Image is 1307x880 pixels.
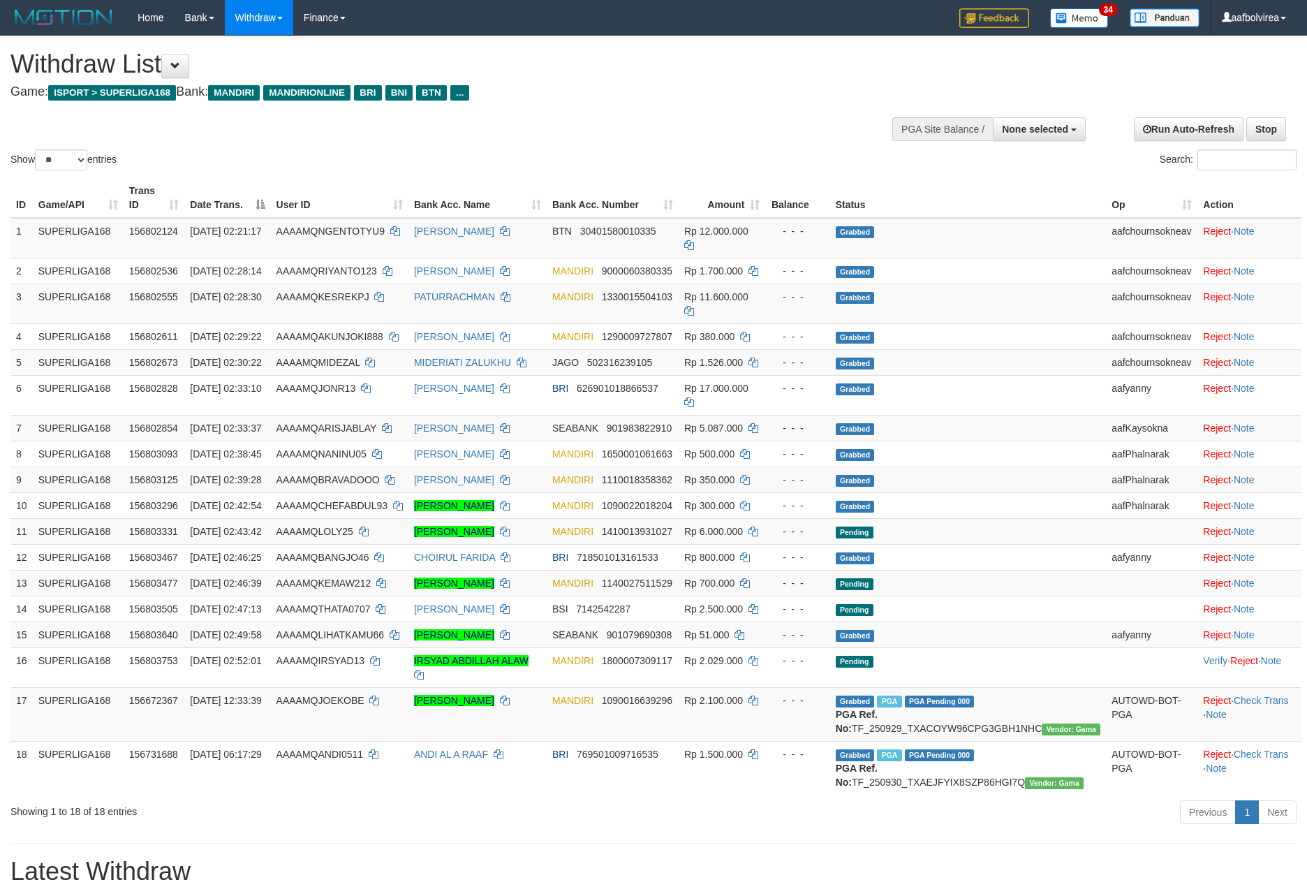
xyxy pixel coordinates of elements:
[771,330,824,344] div: - - -
[836,475,875,487] span: Grabbed
[1002,124,1068,135] span: None selected
[276,357,360,368] span: AAAAMQMIDEZAL
[414,423,494,434] a: [PERSON_NAME]
[836,709,878,734] b: PGA Ref. No:
[33,544,124,570] td: SUPERLIGA168
[684,423,743,434] span: Rp 5.087.000
[1206,709,1227,720] a: Note
[552,578,593,589] span: MANDIRI
[1203,226,1231,237] a: Reject
[1203,695,1231,706] a: Reject
[1197,149,1297,170] input: Search:
[10,375,33,415] td: 6
[10,85,857,99] h4: Game: Bank:
[836,332,875,344] span: Grabbed
[1197,178,1301,218] th: Action
[836,226,875,238] span: Grabbed
[129,423,178,434] span: 156802854
[33,415,124,441] td: SUPERLIGA168
[1203,603,1231,615] a: Reject
[1197,647,1301,687] td: · ·
[1203,423,1231,434] a: Reject
[905,696,975,707] span: PGA Pending
[602,526,672,537] span: Copy 1410013931027 to clipboard
[684,695,743,706] span: Rp 2.100.000
[771,224,824,238] div: - - -
[1197,596,1301,622] td: ·
[414,291,495,302] a: PATURRACHMAN
[771,355,824,369] div: - - -
[129,383,178,394] span: 156802828
[33,323,124,349] td: SUPERLIGA168
[836,449,875,461] span: Grabbed
[416,85,447,101] span: BTN
[414,265,494,277] a: [PERSON_NAME]
[414,695,494,706] a: [PERSON_NAME]
[1197,375,1301,415] td: ·
[547,178,679,218] th: Bank Acc. Number: activate to sort column ascending
[1234,291,1255,302] a: Note
[602,578,672,589] span: Copy 1140027511529 to clipboard
[1106,467,1197,492] td: aafPhalnarak
[10,7,117,28] img: MOTION_logo.png
[276,695,364,706] span: AAAAMQJOEKOBE
[276,655,365,666] span: AAAAMQIRSYAD13
[552,383,568,394] span: BRI
[1197,518,1301,544] td: ·
[1203,578,1231,589] a: Reject
[580,226,656,237] span: Copy 30401580010335 to clipboard
[959,8,1029,28] img: Feedback.jpg
[684,331,734,342] span: Rp 380.000
[129,500,178,511] span: 156803296
[1234,423,1255,434] a: Note
[276,578,371,589] span: AAAAMQKEMAW212
[602,655,672,666] span: Copy 1800007309117 to clipboard
[1106,441,1197,467] td: aafPhalnarak
[552,603,568,615] span: BSI
[1234,448,1255,460] a: Note
[771,654,824,668] div: - - -
[684,603,743,615] span: Rp 2.500.000
[33,570,124,596] td: SUPERLIGA168
[552,357,579,368] span: JAGO
[129,695,178,706] span: 156672367
[771,473,824,487] div: - - -
[1197,622,1301,647] td: ·
[1234,500,1255,511] a: Note
[1203,474,1231,485] a: Reject
[771,381,824,395] div: - - -
[129,265,178,277] span: 156802536
[836,656,873,668] span: Pending
[1203,383,1231,394] a: Reject
[184,178,270,218] th: Date Trans.: activate to sort column descending
[276,383,356,394] span: AAAAMQJONR13
[10,50,857,78] h1: Withdraw List
[1203,291,1231,302] a: Reject
[450,85,469,101] span: ...
[414,448,494,460] a: [PERSON_NAME]
[129,526,178,537] span: 156803331
[684,357,743,368] span: Rp 1.526.000
[10,518,33,544] td: 11
[276,265,377,277] span: AAAAMQRIYANTO123
[1197,349,1301,375] td: ·
[1106,544,1197,570] td: aafyanny
[1197,467,1301,492] td: ·
[877,696,901,707] span: Marked by aafsengchandara
[33,622,124,647] td: SUPERLIGA168
[385,85,413,101] span: BNI
[276,474,380,485] span: AAAAMQBRAVADOOO
[263,85,350,101] span: MANDIRIONLINE
[190,578,261,589] span: [DATE] 02:46:39
[836,383,875,395] span: Grabbed
[129,291,178,302] span: 156802555
[552,331,593,342] span: MANDIRI
[190,629,261,640] span: [DATE] 02:49:58
[836,266,875,278] span: Grabbed
[684,552,734,563] span: Rp 800.000
[276,603,371,615] span: AAAAMQTHATA0707
[552,423,598,434] span: SEABANK
[684,265,743,277] span: Rp 1.700.000
[190,357,261,368] span: [DATE] 02:30:22
[414,603,494,615] a: [PERSON_NAME]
